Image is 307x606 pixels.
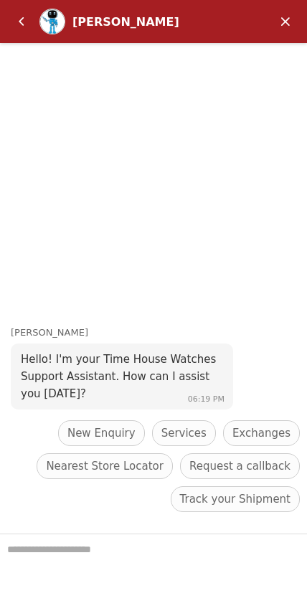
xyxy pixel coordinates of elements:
[72,15,217,29] div: [PERSON_NAME]
[180,491,291,508] span: Track your Shipment
[152,420,216,446] div: Services
[189,458,291,475] span: Request a callback
[11,326,307,341] div: [PERSON_NAME]
[171,486,300,512] div: Track your Shipment
[232,425,291,442] span: Exchanges
[180,453,300,479] div: Request a callback
[271,7,300,36] em: Minimize
[223,420,300,446] div: Exchanges
[7,7,36,36] em: Back
[67,425,136,442] span: New Enquiry
[46,458,164,475] span: Nearest Store Locator
[58,420,145,446] div: New Enquiry
[40,9,65,34] img: Profile picture of Zoe
[188,394,225,404] span: 06:19 PM
[161,425,207,442] span: Services
[37,453,173,479] div: Nearest Store Locator
[21,353,216,400] span: Hello! I'm your Time House Watches Support Assistant. How can I assist you [DATE]?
